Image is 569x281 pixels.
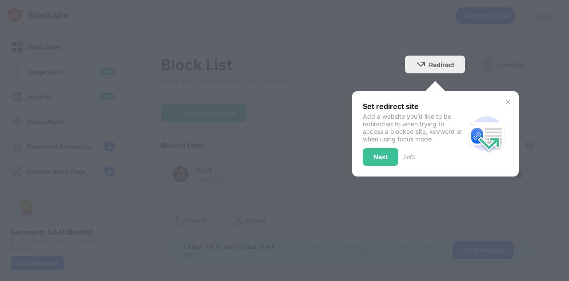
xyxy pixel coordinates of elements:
div: Redirect [429,61,454,68]
img: x-button.svg [505,98,512,105]
img: redirect.svg [465,112,508,155]
div: Set redirect site [363,102,465,111]
div: Next [373,153,388,161]
div: Add a website you’d like to be redirected to when trying to access a blocked site, keyword or whe... [363,112,465,143]
div: 2 of 3 [404,154,415,161]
